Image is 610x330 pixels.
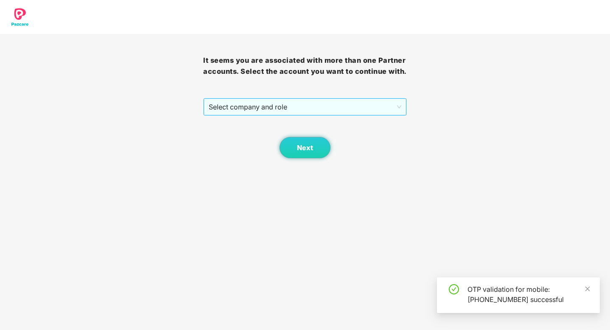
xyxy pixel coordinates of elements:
h3: It seems you are associated with more than one Partner accounts. Select the account you want to c... [203,55,406,77]
span: close [585,286,590,292]
div: OTP validation for mobile: [PHONE_NUMBER] successful [467,284,590,305]
span: Select company and role [209,99,401,115]
button: Next [280,137,330,158]
span: Next [297,144,313,152]
span: check-circle [449,284,459,294]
